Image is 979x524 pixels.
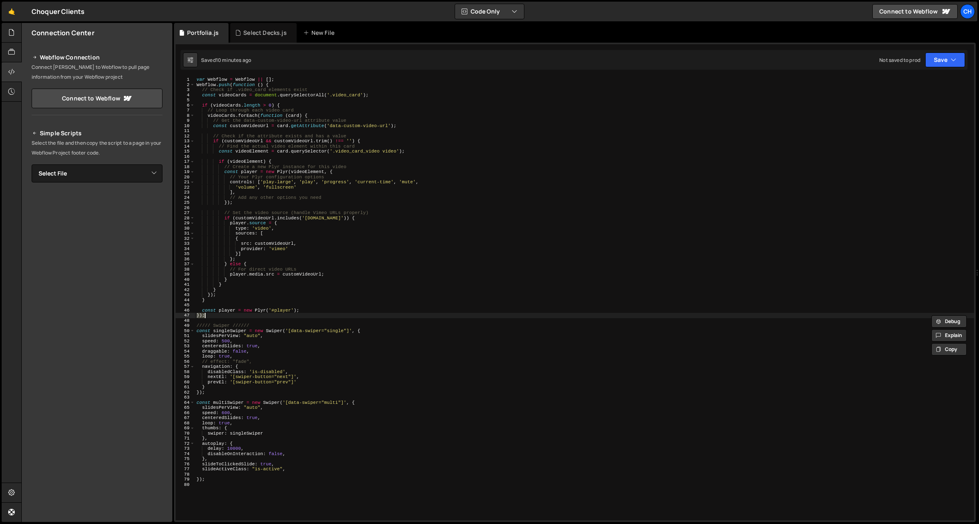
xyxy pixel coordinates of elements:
[176,380,195,385] div: 60
[176,482,195,488] div: 80
[176,123,195,129] div: 10
[176,298,195,303] div: 44
[32,196,163,270] iframe: YouTube video player
[176,180,195,185] div: 21
[176,262,195,267] div: 37
[176,216,195,221] div: 28
[176,134,195,139] div: 12
[176,236,195,241] div: 32
[176,87,195,93] div: 3
[176,446,195,451] div: 73
[176,462,195,467] div: 76
[176,421,195,426] div: 68
[176,267,195,272] div: 38
[176,323,195,328] div: 49
[176,159,195,164] div: 17
[176,477,195,482] div: 79
[176,282,195,287] div: 41
[176,292,195,298] div: 43
[176,190,195,195] div: 23
[176,175,195,180] div: 20
[176,436,195,441] div: 71
[176,374,195,380] div: 59
[176,441,195,447] div: 72
[176,339,195,344] div: 52
[176,113,195,118] div: 8
[176,400,195,406] div: 64
[176,349,195,354] div: 54
[32,7,85,16] div: Choquer Clients
[176,359,195,365] div: 56
[176,313,195,318] div: 47
[176,431,195,436] div: 70
[243,29,286,37] div: Select Decks.js
[176,164,195,170] div: 18
[176,82,195,88] div: 2
[176,139,195,144] div: 13
[176,257,195,262] div: 36
[176,467,195,472] div: 77
[176,354,195,359] div: 55
[176,287,195,293] div: 42
[176,128,195,134] div: 11
[872,4,958,19] a: Connect to Webflow
[32,128,162,138] h2: Simple Scripts
[201,57,251,64] div: Saved
[176,98,195,103] div: 5
[176,144,195,149] div: 14
[176,118,195,123] div: 9
[176,395,195,400] div: 63
[176,195,195,200] div: 24
[176,231,195,236] div: 31
[176,251,195,257] div: 35
[176,154,195,159] div: 16
[176,369,195,375] div: 58
[176,415,195,421] div: 67
[176,328,195,334] div: 50
[187,29,219,37] div: Portfolia.js
[176,426,195,431] div: 69
[176,364,195,369] div: 57
[176,241,195,246] div: 33
[303,29,338,37] div: New File
[176,308,195,313] div: 46
[960,4,975,19] a: Ch
[176,318,195,324] div: 48
[176,93,195,98] div: 4
[176,390,195,395] div: 62
[176,277,195,283] div: 40
[176,272,195,277] div: 39
[931,329,967,342] button: Explain
[176,405,195,410] div: 65
[176,472,195,477] div: 78
[176,185,195,190] div: 22
[176,210,195,216] div: 27
[455,4,524,19] button: Code Only
[32,275,163,349] iframe: YouTube video player
[176,303,195,308] div: 45
[176,221,195,226] div: 29
[176,200,195,205] div: 25
[176,108,195,113] div: 7
[176,456,195,462] div: 75
[176,77,195,82] div: 1
[176,385,195,390] div: 61
[176,451,195,457] div: 74
[879,57,920,64] div: Not saved to prod
[176,333,195,339] div: 51
[32,28,94,37] h2: Connection Center
[176,226,195,231] div: 30
[176,103,195,108] div: 6
[216,57,251,64] div: 10 minutes ago
[931,343,967,355] button: Copy
[176,344,195,349] div: 53
[176,205,195,211] div: 26
[2,2,22,21] a: 🤙
[32,138,162,158] p: Select the file and then copy the script to a page in your Webflow Project footer code.
[32,89,162,108] a: Connect to Webflow
[32,52,162,62] h2: Webflow Connection
[176,169,195,175] div: 19
[931,315,967,328] button: Debug
[32,62,162,82] p: Connect [PERSON_NAME] to Webflow to pull page information from your Webflow project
